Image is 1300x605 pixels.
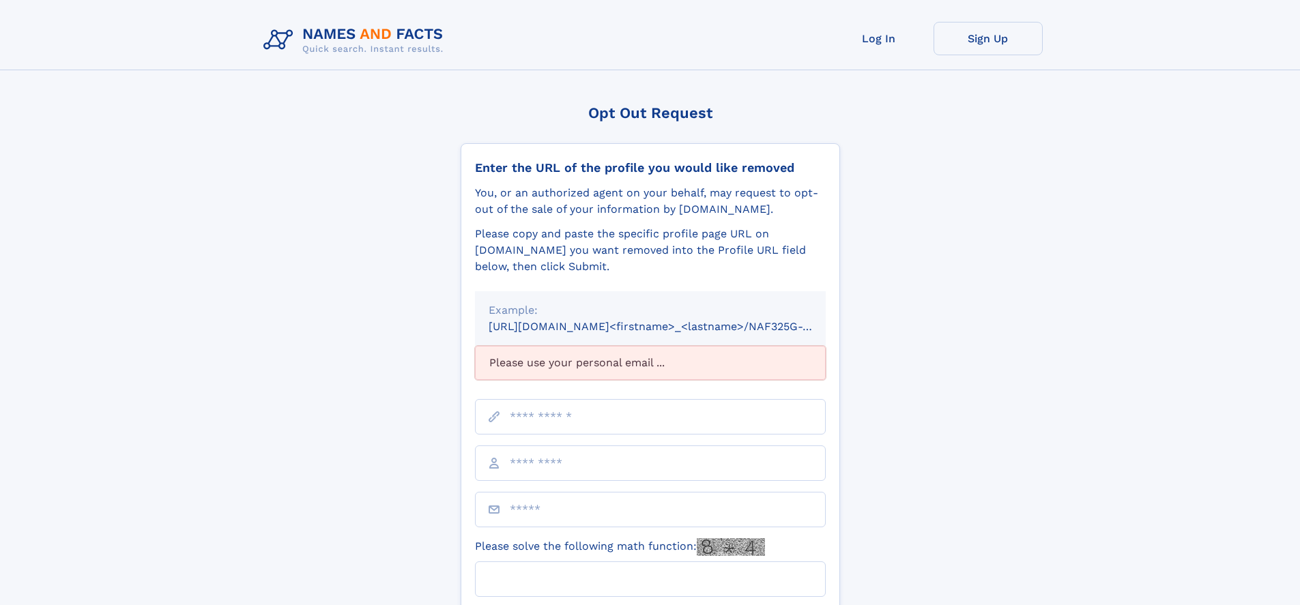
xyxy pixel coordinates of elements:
label: Please solve the following math function: [475,538,765,556]
div: Opt Out Request [461,104,840,121]
a: Sign Up [934,22,1043,55]
div: Enter the URL of the profile you would like removed [475,160,826,175]
div: Please use your personal email ... [475,346,826,380]
img: Logo Names and Facts [258,22,454,59]
div: You, or an authorized agent on your behalf, may request to opt-out of the sale of your informatio... [475,185,826,218]
small: [URL][DOMAIN_NAME]<firstname>_<lastname>/NAF325G-xxxxxxxx [489,320,852,333]
div: Please copy and paste the specific profile page URL on [DOMAIN_NAME] you want removed into the Pr... [475,226,826,275]
div: Example: [489,302,812,319]
a: Log In [824,22,934,55]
